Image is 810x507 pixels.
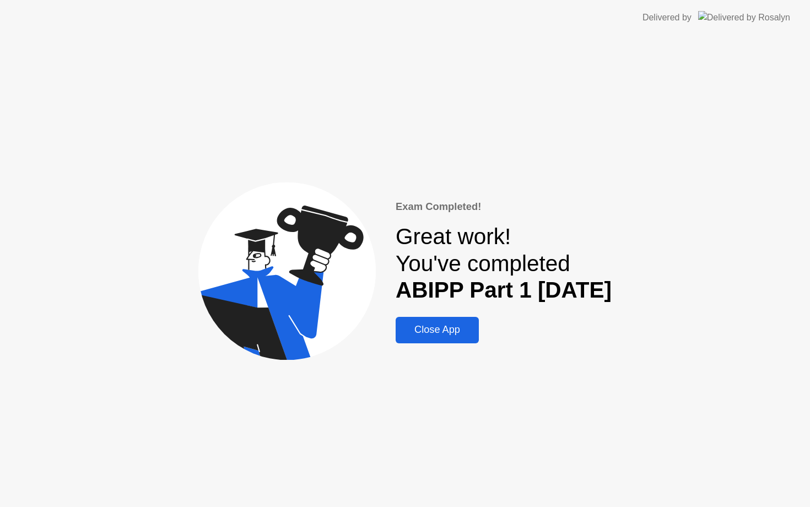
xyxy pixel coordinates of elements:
div: Delivered by [642,11,692,24]
button: Close App [396,317,479,343]
div: Close App [399,324,476,336]
div: Exam Completed! [396,199,612,214]
img: Delivered by Rosalyn [698,11,790,24]
div: Great work! You've completed [396,223,612,304]
b: ABIPP Part 1 [DATE] [396,277,612,303]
